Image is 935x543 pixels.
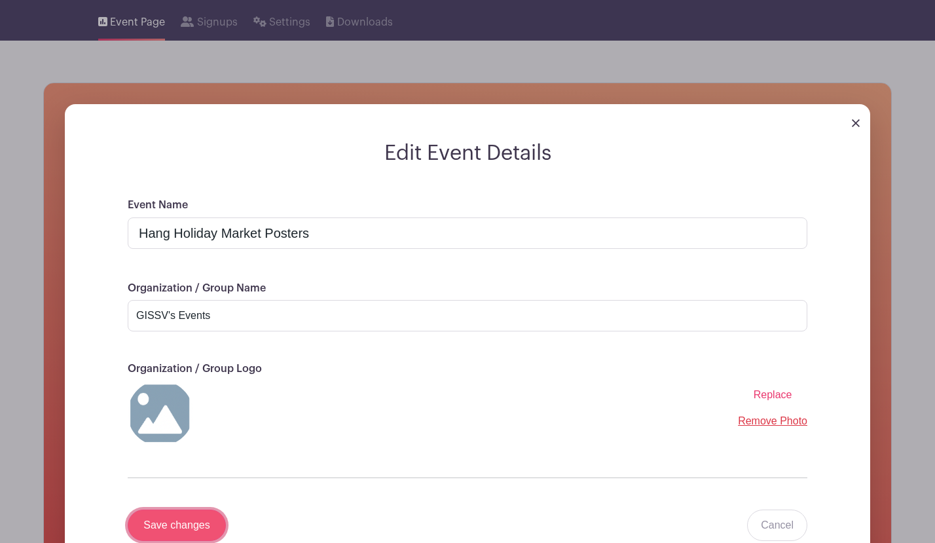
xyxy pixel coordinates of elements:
img: default-3ea213f81b0164b9e38d81a241aa1951f7c17703918df8f3a4d5d1f76c22d5ca.png [128,381,193,446]
label: Organization / Group Name [128,282,266,295]
h2: Edit Event Details [65,141,870,166]
label: Event Name [128,199,188,212]
a: Cancel [747,510,807,541]
input: Save changes [128,510,226,541]
p: Organization / Group Logo [128,363,807,375]
a: Remove Photo [738,415,807,426]
img: close_button-5f87c8562297e5c2d7936805f587ecaba9071eb48480494691a3f1689db116b3.svg [852,119,860,127]
span: Replace [754,389,792,400]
